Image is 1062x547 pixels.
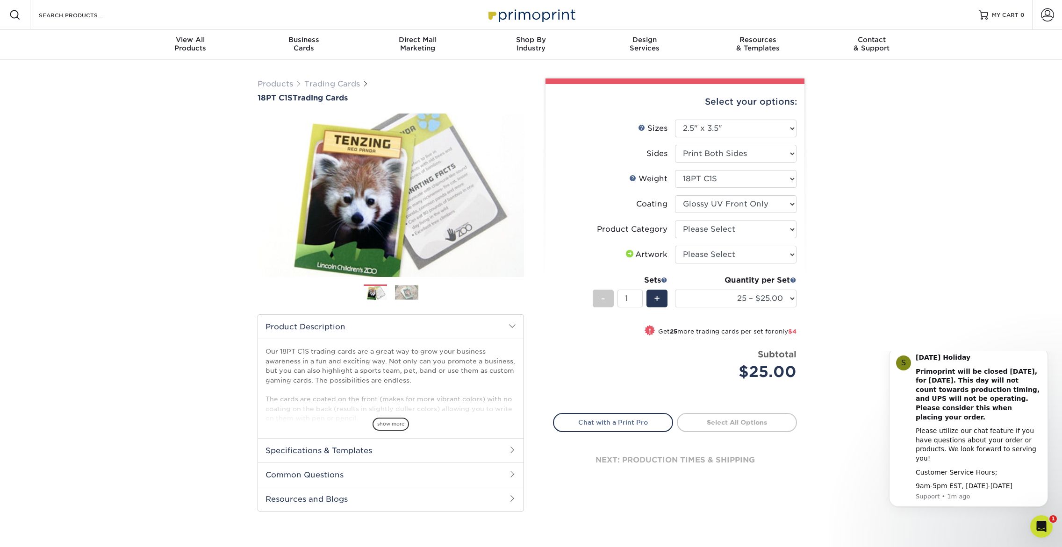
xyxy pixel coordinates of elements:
div: Cards [247,36,361,52]
div: & Support [815,36,928,52]
iframe: Google Customer Reviews [2,519,79,544]
div: Industry [474,36,588,52]
a: Products [258,79,293,88]
div: Services [588,36,701,52]
span: ! [649,326,651,336]
span: Shop By [474,36,588,44]
h2: Product Description [258,315,524,339]
iframe: Intercom notifications message [875,351,1062,522]
div: Select your options: [553,84,797,120]
img: 18PT C1S 01 [258,103,524,287]
span: Resources [701,36,815,44]
div: Customer Service Hours; [41,117,166,126]
h1: Trading Cards [258,93,524,102]
span: 18PT C1S [258,93,293,102]
div: Quantity per Set [675,275,796,286]
span: Direct Mail [361,36,474,44]
a: 18PT C1STrading Cards [258,93,524,102]
div: Weight [629,173,667,185]
span: 1 [1049,515,1057,523]
div: Sets [593,275,667,286]
span: only [775,328,796,335]
div: Coating [636,199,667,210]
p: Message from Support, sent 1m ago [41,141,166,149]
b: Primoprint will be closed [DATE], for [DATE]. This day will not count towards production timing, ... [41,16,165,70]
div: & Templates [701,36,815,52]
span: $4 [788,328,796,335]
img: Primoprint [484,5,578,25]
div: next: production times & shipping [553,432,797,488]
div: $25.00 [682,361,796,383]
span: MY CART [992,11,1019,19]
a: BusinessCards [247,30,361,60]
b: [DATE] Holiday [41,2,95,10]
span: Business [247,36,361,44]
input: SEARCH PRODUCTS..... [38,9,129,21]
small: Get more trading cards per set for [658,328,796,337]
a: Shop ByIndustry [474,30,588,60]
a: Select All Options [677,413,797,432]
div: Profile image for Support [21,4,36,19]
span: Contact [815,36,928,44]
span: 0 [1020,12,1025,18]
div: Artwork [624,249,667,260]
p: Our 18PT C1S trading cards are a great way to grow your business awareness in a fun and exciting ... [265,347,516,423]
div: Product Category [597,224,667,235]
h2: Common Questions [258,462,524,487]
img: Trading Cards 02 [395,285,418,299]
h2: Resources and Blogs [258,487,524,511]
a: Trading Cards [304,79,360,88]
span: show more [373,418,409,430]
a: Chat with a Print Pro [553,413,673,432]
div: 9am-5pm EST, [DATE]-[DATE] [41,130,166,140]
h2: Specifications & Templates [258,438,524,462]
span: + [654,291,660,305]
strong: Subtotal [758,349,796,359]
div: Marketing [361,36,474,52]
span: View All [134,36,247,44]
a: Contact& Support [815,30,928,60]
div: Please utilize our chat feature if you have questions about your order or products. We look forwa... [41,75,166,112]
span: Design [588,36,701,44]
span: - [601,291,605,305]
div: Products [134,36,247,52]
div: Sides [646,148,667,159]
div: Message content [41,2,166,140]
a: View AllProducts [134,30,247,60]
a: Direct MailMarketing [361,30,474,60]
div: Sizes [638,123,667,134]
a: DesignServices [588,30,701,60]
a: Resources& Templates [701,30,815,60]
iframe: Intercom live chat [1030,515,1053,538]
strong: 25 [670,328,677,335]
img: Trading Cards 01 [364,285,387,301]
